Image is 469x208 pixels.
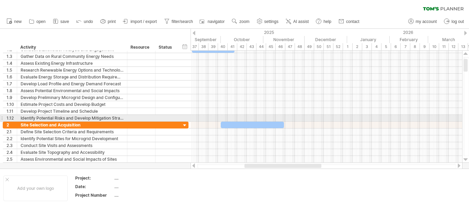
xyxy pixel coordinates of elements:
[51,17,71,26] a: save
[130,19,157,24] span: import / export
[237,43,247,50] div: 42
[7,108,17,114] div: 1.11
[346,19,359,24] span: contact
[7,87,17,94] div: 1.8
[21,94,124,101] div: Develop Preliminary Microgrid Design and Configuration
[314,43,324,50] div: 50
[256,43,266,50] div: 44
[7,101,17,108] div: 1.10
[21,67,124,73] div: Research Renewable Energy Options and Technologies
[228,43,237,50] div: 41
[449,43,458,50] div: 12
[21,129,124,135] div: Define Site Selection Criteria and Requirements
[247,43,256,50] div: 43
[14,19,22,24] span: new
[7,156,17,162] div: 2.5
[75,175,113,181] div: Project:
[75,192,113,198] div: Project Number
[324,43,333,50] div: 51
[189,43,199,50] div: 37
[390,36,428,43] div: February 2026
[114,175,172,181] div: ....
[121,17,159,26] a: import / export
[407,17,439,26] a: my account
[391,43,401,50] div: 6
[208,19,225,24] span: navigator
[264,19,278,24] span: settings
[295,43,305,50] div: 48
[285,43,295,50] div: 47
[230,17,251,26] a: zoom
[305,43,314,50] div: 49
[130,44,151,51] div: Resource
[172,19,193,24] span: filter/search
[343,43,353,50] div: 1
[401,43,410,50] div: 7
[159,44,174,51] div: Status
[21,149,124,156] div: Evaluate Site Topography and Accessibility
[21,60,124,66] div: Assess Existing Energy Infrastructure
[21,142,124,149] div: Conduct Site Visits and Assessments
[372,43,381,50] div: 4
[381,43,391,50] div: 5
[347,36,390,43] div: January 2026
[7,122,17,128] div: 2
[442,17,466,26] a: log out
[7,53,17,60] div: 1.3
[75,17,95,26] a: undo
[362,43,372,50] div: 3
[353,43,362,50] div: 2
[416,19,437,24] span: my account
[333,43,343,50] div: 52
[266,43,276,50] div: 45
[7,81,17,87] div: 1.7
[114,192,172,198] div: ....
[420,43,430,50] div: 9
[162,17,195,26] a: filter/search
[5,17,24,26] a: new
[75,184,113,189] div: Date:
[20,44,123,51] div: Activity
[21,156,124,162] div: Assess Environmental and Social Impacts of Sites
[221,36,263,43] div: October 2025
[439,43,449,50] div: 11
[7,135,17,142] div: 2.2
[21,135,124,142] div: Identify Potential Sites for Microgrid Development
[21,87,124,94] div: Assess Potential Environmental and Social Impacts
[84,19,93,24] span: undo
[458,43,468,50] div: 13
[199,43,208,50] div: 38
[114,184,172,189] div: ....
[7,67,17,73] div: 1.5
[7,74,17,80] div: 1.6
[21,101,124,108] div: Estimate Project Costs and Develop Budget
[284,17,311,26] a: AI assist
[27,17,48,26] a: open
[7,149,17,156] div: 2.4
[263,36,305,43] div: November 2025
[293,19,309,24] span: AI assist
[21,115,124,121] div: Identify Potential Risks and Develop Mitigation Strategies
[198,17,227,26] a: navigator
[21,122,124,128] div: Site Selection and Acquisition
[218,43,228,50] div: 40
[239,19,249,24] span: zoom
[3,175,68,201] div: Add your own logo
[7,60,17,66] div: 1.4
[314,17,333,26] a: help
[276,43,285,50] div: 46
[21,53,124,60] div: Gather Data on Rural Community Energy Needs
[430,43,439,50] div: 10
[305,36,347,43] div: December 2025
[36,19,46,24] span: open
[21,108,124,114] div: Develop Project Timeline and Schedule
[7,94,17,101] div: 1.9
[323,19,331,24] span: help
[7,142,17,149] div: 2.3
[255,17,281,26] a: settings
[208,43,218,50] div: 39
[99,17,118,26] a: print
[410,43,420,50] div: 8
[180,36,221,43] div: September 2025
[60,19,69,24] span: save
